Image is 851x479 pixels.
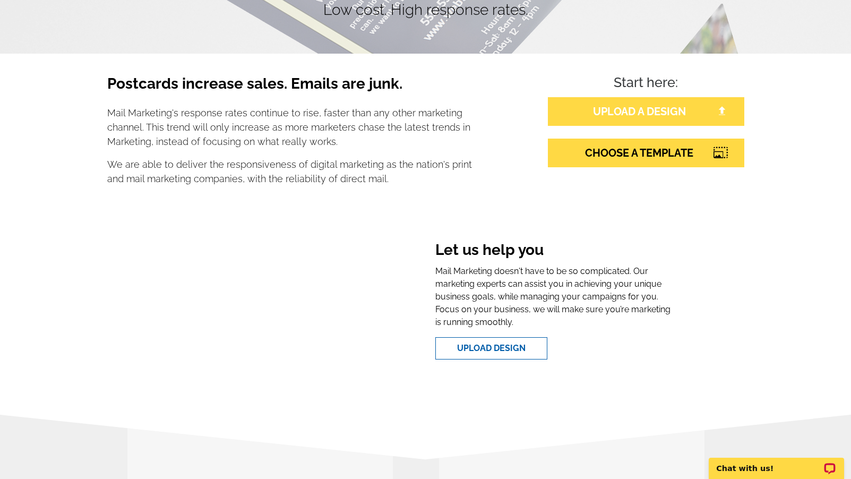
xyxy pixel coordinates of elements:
h3: Postcards increase sales. Emails are junk. [107,75,472,101]
iframe: Welcome To expresscopy [178,233,403,368]
h3: Let us help you [435,241,673,261]
img: file-upload-white.png [717,106,727,116]
iframe: LiveChat chat widget [702,446,851,479]
p: We are able to deliver the responsiveness of digital marketing as the nation's print and mail mar... [107,157,472,186]
p: Mail Marketing doesn't have to be so complicated. Our marketing experts can assist you in achievi... [435,265,673,329]
a: UPLOAD A DESIGN [548,97,744,126]
a: Upload Design [435,337,547,360]
p: Mail Marketing's response rates continue to rise, faster than any other marketing channel. This t... [107,106,472,149]
h4: Start here: [548,75,744,93]
a: CHOOSE A TEMPLATE [548,139,744,167]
